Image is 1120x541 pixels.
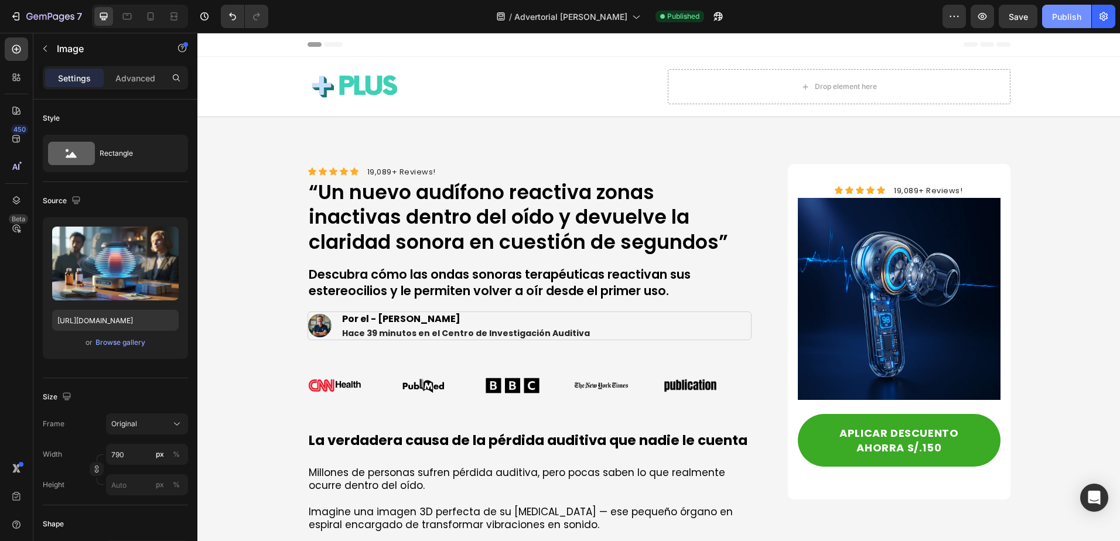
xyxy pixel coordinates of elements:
span: / [509,11,512,23]
button: Save [999,5,1037,28]
button: % [153,447,167,461]
label: Frame [43,419,64,429]
img: gempages_581416099543778222-bcc696dd-a532-42b5-863a-dae6dac30d57.png [111,281,134,304]
p: Settings [58,72,91,84]
div: Size [43,389,74,405]
img: [object Object] [377,350,431,357]
span: Original [111,419,137,429]
div: px [156,449,164,460]
p: Imagine una imagen 3D perfecta de su [MEDICAL_DATA] — ese pequeño órgano en espiral encargado de ... [111,472,554,498]
span: Published [667,11,699,22]
div: Source [43,193,83,209]
span: 19,089+ Reviews! [170,133,238,145]
div: % [173,449,180,460]
input: px% [106,444,188,465]
input: px% [106,474,188,495]
img: [object Object] [111,340,165,365]
img: [object Object] [288,338,342,368]
p: La verdadera causa de la pérdida auditiva que nadie le cuenta [111,399,554,417]
div: 450 [11,125,28,134]
p: APLICAR DESCUENTO AHORRA S/.150 [621,393,782,422]
p: 7 [77,9,82,23]
img: preview-image [52,227,179,300]
h1: Descubra cómo las ondas sonoras terapéuticas reactivan sus estereocilios y le permiten volver a o... [110,232,555,267]
p: Millones de personas sufren pérdida auditiva, pero pocas saben lo que realmente ocurre dentro del... [111,433,554,459]
p: Advanced [115,72,155,84]
button: Browse gallery [95,337,146,348]
button: px [169,447,183,461]
button: Publish [1042,5,1091,28]
div: px [156,480,164,490]
div: Undo/Redo [221,5,268,28]
div: % [173,480,180,490]
button: % [153,478,167,492]
span: or [86,335,93,350]
button: px [169,478,183,492]
p: Image [57,42,156,56]
div: Open Intercom Messenger [1080,484,1108,512]
div: Style [43,113,60,124]
div: Beta [9,214,28,224]
label: Width [43,449,62,460]
img: gempages_581416099543778222-92c58615-e522-4dc6-9d28-3897396a0382.webp [600,165,803,367]
img: Alt image [466,341,520,364]
label: Height [43,480,64,490]
h1: “Un nuevo audífono reactiva zonas inactivas dentro del oído y devuelve la claridad sonora en cues... [110,146,555,224]
span: Advertorial [PERSON_NAME] [514,11,627,23]
span: Save [1009,12,1028,22]
span: 19,089+ Reviews! [696,152,765,163]
iframe: Design area [197,33,1120,541]
button: <p>APLICAR DESCUENTO AHORRA S/.150</p> [600,381,803,434]
div: Rectangle [100,140,171,167]
button: Original [106,413,188,434]
div: Shape [43,519,64,529]
input: https://example.com/image.jpg [52,310,179,331]
strong: Hace 39 minutos en el Centro de Investigación Auditiva [145,295,392,306]
div: Drop element here [617,49,679,59]
div: Browse gallery [95,337,145,348]
img: [object Object] [199,345,253,360]
p: Dentro de ella existen , que se mueven como algas marinas en las olas. [111,498,554,537]
button: 7 [5,5,87,28]
strong: Por el - [PERSON_NAME] [145,279,263,293]
div: Publish [1052,11,1081,23]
